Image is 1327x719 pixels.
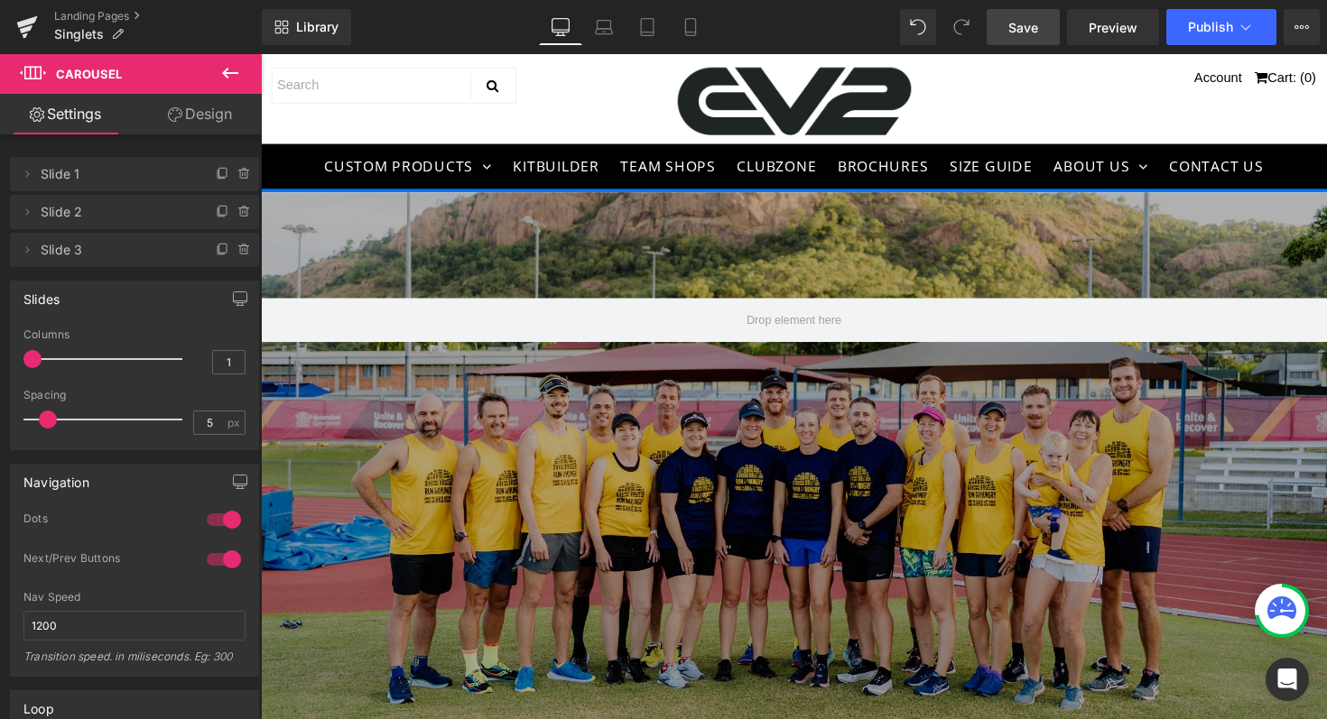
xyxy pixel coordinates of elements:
span: Slide 2 [41,195,192,229]
div: Dots [23,512,189,530]
div: Slides [23,281,60,307]
div: Transition speed. in miliseconds. Eg: 300 [23,650,246,676]
div: Loop [23,691,54,716]
a: Mobile [669,9,712,45]
span: Slide 3 [41,233,192,267]
span: Carousel [56,67,122,81]
a: BROCHURES [582,92,693,137]
a: CLUBZONE [478,92,578,137]
div: Open Intercom Messenger [1266,658,1309,701]
a: Design [135,94,265,134]
span: Publish [1188,20,1233,34]
a: ABOUT US [803,92,918,137]
span: Singlets [54,27,104,41]
a: CONTACT US [922,92,1036,137]
span: Library [296,19,339,35]
a: Desktop [539,9,582,45]
a: SIZE GUIDE [697,92,800,137]
button: Publish [1166,9,1276,45]
div: Next/Prev Buttons [23,551,189,570]
img: EV2_Sportswear_PNG_-_black_b7758ed1-cc82-4353-842c-9837ded2ccd3_600x.png [427,14,666,83]
div: Navigation [23,465,89,490]
a: New Library [262,9,351,45]
a: Preview [1067,9,1159,45]
a: Tablet [626,9,669,45]
input: Search [12,14,260,50]
button: More [1284,9,1320,45]
span: px [227,417,243,429]
span: Slide 1 [41,157,192,191]
a: Account [956,16,1005,32]
span: 0 [1069,16,1076,32]
span: Preview [1089,18,1137,37]
span: Save [1008,18,1038,37]
div: Nav Speed [23,591,246,604]
a: Laptop [582,9,626,45]
button: Undo [900,9,936,45]
button: Redo [943,9,979,45]
a: KITBUILDER [249,92,356,137]
a: Landing Pages [54,9,262,23]
a: Cart: (0) [1018,16,1081,32]
a: TEAM SHOPS [359,92,475,137]
div: Columns [23,328,246,341]
a: CUSTOM PRODUCTS [56,92,246,137]
div: Spacing [23,389,246,401]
